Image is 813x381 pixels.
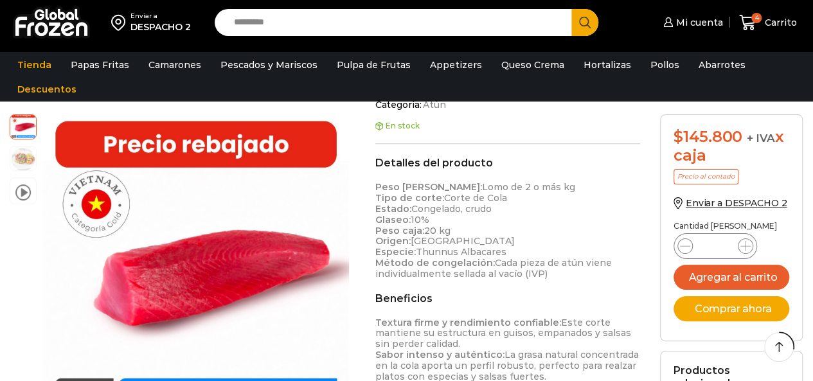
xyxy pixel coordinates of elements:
strong: Especie: [375,246,416,258]
h2: Beneficios [375,292,641,305]
a: Mi cuenta [660,10,723,35]
strong: Origen: [375,235,411,247]
a: Appetizers [424,53,488,77]
p: Cantidad [PERSON_NAME] [674,222,789,231]
span: Mi cuenta [673,16,723,29]
strong: Peso [PERSON_NAME]: [375,181,482,193]
div: Enviar a [130,12,191,21]
div: x caja [674,128,789,165]
p: Precio al contado [674,169,738,184]
strong: Peso caja: [375,225,424,236]
a: Pescados y Mariscos [214,53,324,77]
span: Carrito [762,16,797,29]
a: 4 Carrito [736,8,800,38]
a: Papas Fritas [64,53,136,77]
button: Search button [571,9,598,36]
strong: Textura firme y rendimiento confiable: [375,317,561,328]
a: Atún [421,100,445,111]
span: $ [674,127,683,146]
a: Pollos [644,53,686,77]
p: En stock [375,121,641,130]
span: 4 [751,13,762,23]
button: Comprar ahora [674,296,789,321]
input: Product quantity [703,237,728,255]
a: Pulpa de Frutas [330,53,417,77]
a: Camarones [142,53,208,77]
strong: Tipo de corte: [375,192,444,204]
a: Tienda [11,53,58,77]
a: Abarrotes [692,53,752,77]
button: Agregar al carrito [674,265,789,290]
strong: Método de congelación: [375,257,495,269]
strong: Sabor intenso y auténtico: [375,349,505,360]
h2: Detalles del producto [375,157,641,169]
a: Enviar a DESPACHO 2 [674,197,787,209]
a: Hortalizas [577,53,638,77]
span: tartar-atun [10,146,36,172]
img: address-field-icon.svg [111,12,130,33]
span: Categoría: [375,100,641,111]
div: DESPACHO 2 [130,21,191,33]
span: Enviar a DESPACHO 2 [686,197,787,209]
bdi: 145.800 [674,127,742,146]
strong: Estado: [375,203,411,215]
span: + IVA [747,132,775,145]
a: Descuentos [11,77,83,102]
a: Queso Crema [495,53,571,77]
p: Lomo de 2 o más kg Corte de Cola Congelado, crudo 10% 20 kg [GEOGRAPHIC_DATA] Thunnus Albacares C... [375,182,641,279]
span: atun cola gold (1) [10,113,36,139]
strong: Glaseo: [375,214,411,226]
